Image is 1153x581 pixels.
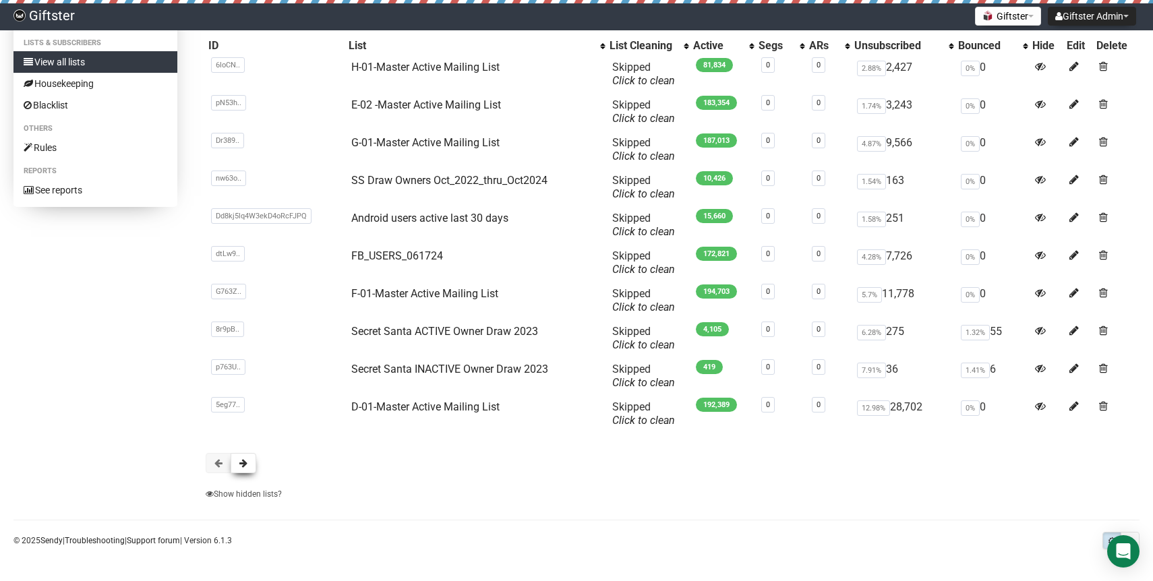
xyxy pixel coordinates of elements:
[612,363,675,389] span: Skipped
[211,171,246,186] span: nw63o..
[13,73,177,94] a: Housekeeping
[857,212,886,227] span: 1.58%
[817,212,821,220] a: 0
[766,249,770,258] a: 0
[1032,39,1062,53] div: Hide
[961,136,980,152] span: 0%
[955,131,1029,169] td: 0
[766,136,770,145] a: 0
[857,363,886,378] span: 7.91%
[351,174,548,187] a: SS Draw Owners Oct_2022_thru_Oct2024
[958,39,1015,53] div: Bounced
[206,36,345,55] th: ID: No sort applied, sorting is disabled
[975,7,1041,26] button: Giftster
[612,212,675,238] span: Skipped
[955,36,1029,55] th: Bounced: No sort applied, activate to apply an ascending sort
[351,363,548,375] a: Secret Santa INACTIVE Owner Draw 2023
[1048,7,1136,26] button: Giftster Admin
[961,325,990,340] span: 1.32%
[206,489,282,499] a: Show hidden lists?
[809,39,838,53] div: ARs
[13,533,232,548] p: © 2025 | | | Version 6.1.3
[696,398,737,412] span: 192,389
[211,397,245,412] span: 5eg77..
[351,136,500,149] a: G-01-Master Active Mailing List
[955,357,1029,395] td: 6
[351,61,500,73] a: H-01-Master Active Mailing List
[40,536,63,545] a: Sendy
[766,174,770,183] a: 0
[13,137,177,158] a: Rules
[961,98,980,114] span: 0%
[955,169,1029,206] td: 0
[612,325,675,351] span: Skipped
[211,57,245,73] span: 6loCN..
[1107,535,1140,568] div: Open Intercom Messenger
[955,55,1029,93] td: 0
[852,131,956,169] td: 9,566
[211,95,246,111] span: pN53h..
[346,36,607,55] th: List: No sort applied, activate to apply an ascending sort
[13,9,26,22] img: e72572de92c0695bfc811ae3db612f34
[955,93,1029,131] td: 0
[610,39,677,53] div: List Cleaning
[696,209,733,223] span: 15,660
[612,61,675,87] span: Skipped
[955,319,1029,357] td: 55
[612,400,675,427] span: Skipped
[127,536,180,545] a: Support forum
[955,244,1029,282] td: 0
[817,136,821,145] a: 0
[696,284,737,299] span: 194,703
[857,98,886,114] span: 1.74%
[766,325,770,334] a: 0
[961,212,980,227] span: 0%
[961,61,980,76] span: 0%
[961,249,980,265] span: 0%
[351,212,508,224] a: Android users active last 30 days
[612,225,675,238] a: Click to clean
[351,400,500,413] a: D-01-Master Active Mailing List
[857,400,890,416] span: 12.98%
[852,395,956,433] td: 28,702
[696,322,729,336] span: 4,105
[817,61,821,69] a: 0
[696,58,733,72] span: 81,834
[961,363,990,378] span: 1.41%
[612,174,675,200] span: Skipped
[817,363,821,371] a: 0
[955,206,1029,244] td: 0
[13,35,177,51] li: Lists & subscribers
[766,61,770,69] a: 0
[852,282,956,319] td: 11,778
[351,249,443,262] a: FB_USERS_061724
[817,98,821,107] a: 0
[696,247,737,261] span: 172,821
[817,249,821,258] a: 0
[208,39,343,53] div: ID
[857,287,882,303] span: 5.7%
[211,208,312,224] span: Dd8kj5lq4W3ekD4oRcFJPQ
[349,39,593,53] div: List
[852,93,956,131] td: 3,243
[211,322,244,337] span: 8r9pB..
[65,536,125,545] a: Troubleshooting
[696,133,737,148] span: 187,013
[766,287,770,296] a: 0
[351,98,501,111] a: E-02 -Master Active Mailing List
[211,133,244,148] span: Dr389..
[612,74,675,87] a: Click to clean
[612,98,675,125] span: Skipped
[211,284,246,299] span: G763Z..
[759,39,793,53] div: Segs
[852,55,956,93] td: 2,427
[696,96,737,110] span: 183,354
[690,36,756,55] th: Active: No sort applied, activate to apply an ascending sort
[351,325,538,338] a: Secret Santa ACTIVE Owner Draw 2023
[852,169,956,206] td: 163
[756,36,806,55] th: Segs: No sort applied, activate to apply an ascending sort
[612,301,675,313] a: Click to clean
[766,212,770,220] a: 0
[857,174,886,189] span: 1.54%
[612,112,675,125] a: Click to clean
